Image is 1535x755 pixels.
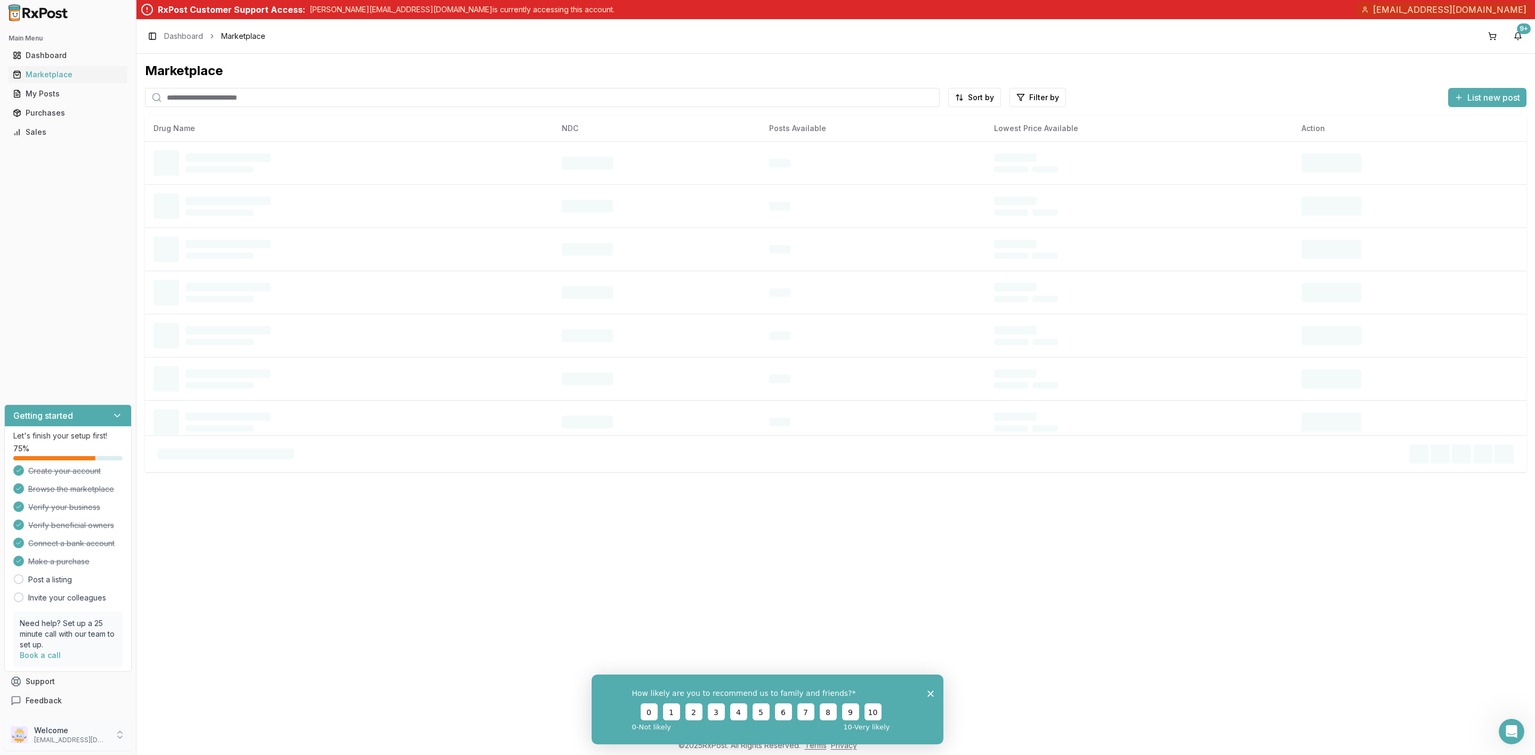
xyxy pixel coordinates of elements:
[592,675,943,744] iframe: Survey from RxPost
[221,31,265,42] span: Marketplace
[9,65,127,84] a: Marketplace
[34,725,108,736] p: Welcome
[13,127,123,137] div: Sales
[1029,92,1059,103] span: Filter by
[28,538,115,549] span: Connect a bank account
[20,651,61,660] a: Book a call
[1467,91,1520,104] span: List new post
[20,618,116,650] p: Need help? Set up a 25 minute call with our team to set up.
[1009,88,1066,107] button: Filter by
[761,116,985,141] th: Posts Available
[805,741,827,750] a: Terms
[11,726,28,743] img: User avatar
[28,484,114,494] span: Browse the marketplace
[9,123,127,142] a: Sales
[164,31,265,42] nav: breadcrumb
[4,691,132,710] button: Feedback
[9,84,127,103] a: My Posts
[13,443,29,454] span: 75 %
[34,736,108,744] p: [EMAIL_ADDRESS][DOMAIN_NAME]
[968,92,994,103] span: Sort by
[9,46,127,65] a: Dashboard
[145,62,1526,79] div: Marketplace
[28,502,100,513] span: Verify your business
[9,34,127,43] h2: Main Menu
[4,47,132,64] button: Dashboard
[1517,23,1531,34] div: 9+
[1509,28,1526,45] button: 9+
[164,31,203,42] a: Dashboard
[4,66,132,83] button: Marketplace
[1373,3,1526,16] span: [EMAIL_ADDRESS][DOMAIN_NAME]
[28,592,106,603] a: Invite your colleagues
[1448,88,1526,107] button: List new post
[1448,93,1526,104] a: List new post
[28,520,114,531] span: Verify beneficial owners
[1293,116,1526,141] th: Action
[28,466,101,476] span: Create your account
[4,85,132,102] button: My Posts
[145,116,553,141] th: Drug Name
[13,409,73,422] h3: Getting started
[158,3,305,16] div: RxPost Customer Support Access:
[26,695,62,706] span: Feedback
[553,116,761,141] th: NDC
[4,4,72,21] img: RxPost Logo
[13,69,123,80] div: Marketplace
[13,108,123,118] div: Purchases
[13,431,123,441] p: Let's finish your setup first!
[28,556,90,567] span: Make a purchase
[4,104,132,121] button: Purchases
[4,124,132,141] button: Sales
[1499,719,1524,744] iframe: Intercom live chat
[310,4,615,15] p: [PERSON_NAME][EMAIL_ADDRESS][DOMAIN_NAME] is currently accessing this account.
[985,116,1293,141] th: Lowest Price Available
[9,103,127,123] a: Purchases
[831,741,857,750] a: Privacy
[13,50,123,61] div: Dashboard
[13,88,123,99] div: My Posts
[948,88,1001,107] button: Sort by
[4,672,132,691] button: Support
[28,574,72,585] a: Post a listing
